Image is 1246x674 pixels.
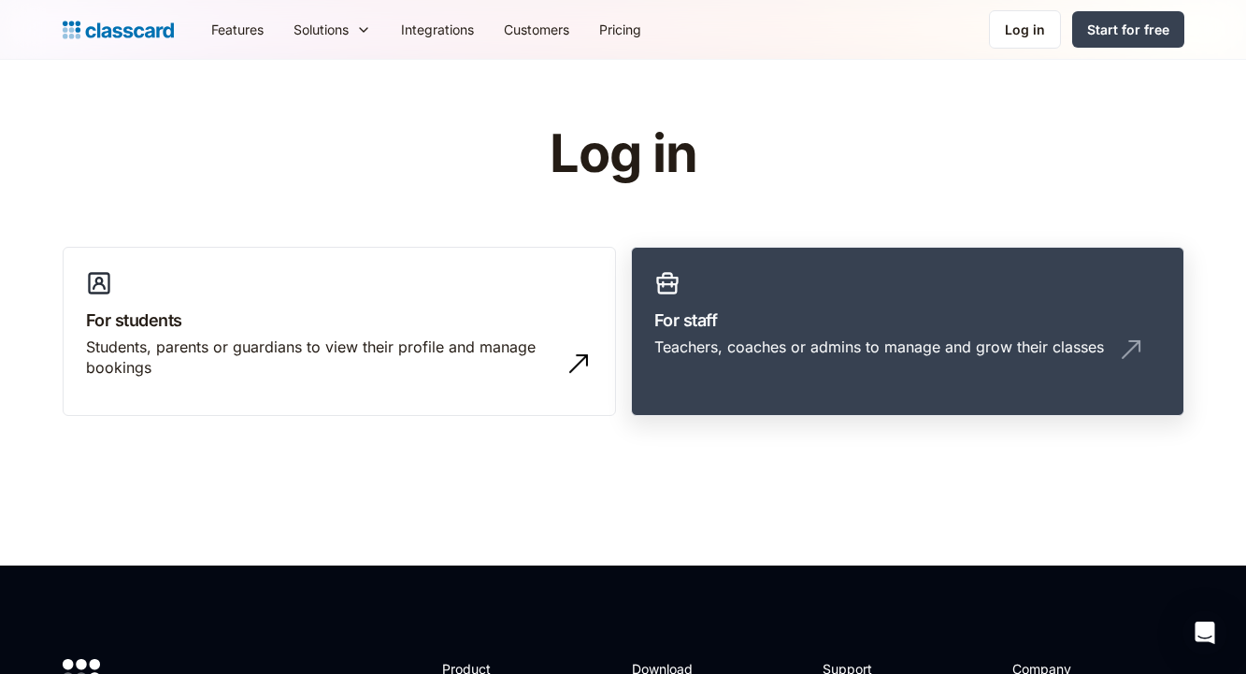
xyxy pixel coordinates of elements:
[654,337,1104,357] div: Teachers, coaches or admins to manage and grow their classes
[489,8,584,50] a: Customers
[1005,20,1045,39] div: Log in
[294,20,349,39] div: Solutions
[1182,610,1227,655] div: Open Intercom Messenger
[631,247,1184,417] a: For staffTeachers, coaches or admins to manage and grow their classes
[63,247,616,417] a: For studentsStudents, parents or guardians to view their profile and manage bookings
[326,125,920,183] h1: Log in
[86,308,593,333] h3: For students
[86,337,555,379] div: Students, parents or guardians to view their profile and manage bookings
[196,8,279,50] a: Features
[279,8,386,50] div: Solutions
[63,17,174,43] a: home
[1072,11,1184,48] a: Start for free
[1087,20,1169,39] div: Start for free
[654,308,1161,333] h3: For staff
[989,10,1061,49] a: Log in
[584,8,656,50] a: Pricing
[386,8,489,50] a: Integrations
